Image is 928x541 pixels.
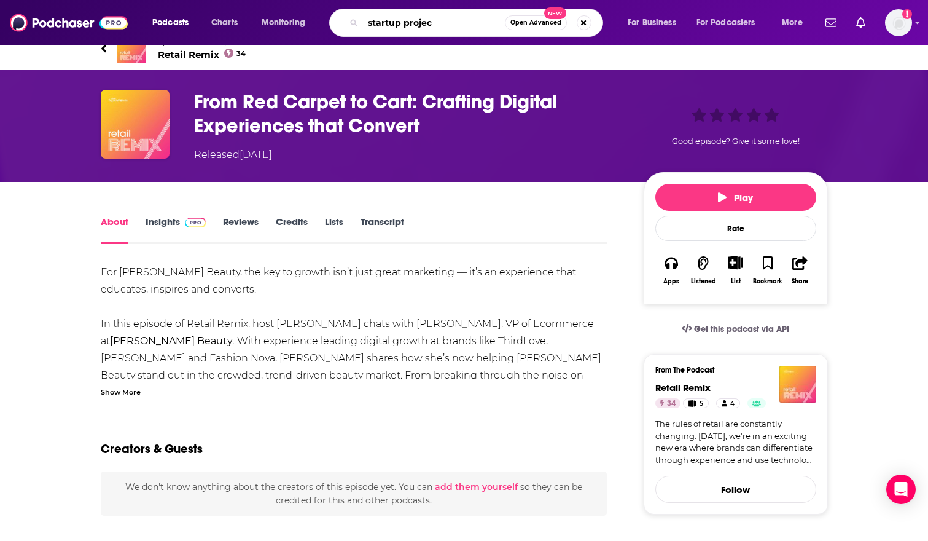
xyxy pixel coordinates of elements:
[101,441,203,457] h2: Creators & Guests
[753,278,782,285] div: Bookmark
[672,314,800,344] a: Get this podcast via API
[655,184,816,211] button: Play
[628,14,676,31] span: For Business
[223,216,259,244] a: Reviews
[902,9,912,19] svg: Add a profile image
[144,13,205,33] button: open menu
[363,13,505,33] input: Search podcasts, credits, & more...
[211,14,238,31] span: Charts
[683,398,708,408] a: 5
[672,136,800,146] span: Good episode? Give it some love!
[655,382,711,393] a: Retail Remix
[688,13,773,33] button: open menu
[752,248,784,293] button: Bookmark
[117,34,146,63] img: Retail Remix
[700,398,703,410] span: 5
[718,192,753,203] span: Play
[851,12,870,33] a: Show notifications dropdown
[694,324,789,334] span: Get this podcast via API
[696,14,755,31] span: For Podcasters
[125,481,582,506] span: We don't know anything about the creators of this episode yet . You can so they can be credited f...
[730,398,735,410] span: 4
[505,15,567,30] button: Open AdvancedNew
[253,13,321,33] button: open menu
[655,476,816,503] button: Follow
[101,216,128,244] a: About
[276,216,308,244] a: Credits
[716,398,740,408] a: 4
[779,366,816,403] img: Retail Remix
[262,14,305,31] span: Monitoring
[886,475,916,504] div: Open Intercom Messenger
[667,398,676,410] span: 34
[341,9,615,37] div: Search podcasts, credits, & more...
[885,9,912,36] img: User Profile
[158,49,254,60] span: Retail Remix
[792,278,808,285] div: Share
[784,248,816,293] button: Share
[110,335,233,347] a: [PERSON_NAME] Beauty
[687,248,719,293] button: Listened
[723,256,748,269] button: Show More Button
[821,12,841,33] a: Show notifications dropdown
[885,9,912,36] button: Show profile menu
[101,34,828,63] a: Retail RemixEpisode from the podcastRetail Remix34
[719,248,751,293] div: Show More ButtonList
[152,14,189,31] span: Podcasts
[691,278,716,285] div: Listened
[325,216,343,244] a: Lists
[655,418,816,466] a: The rules of retail are constantly changing. [DATE], we're in an exciting new era where brands ca...
[655,248,687,293] button: Apps
[510,20,561,26] span: Open Advanced
[236,51,246,57] span: 34
[146,216,206,244] a: InsightsPodchaser Pro
[101,90,170,159] img: From Red Carpet to Cart: Crafting Digital Experiences that Convert
[10,11,128,34] img: Podchaser - Follow, Share and Rate Podcasts
[731,277,741,285] div: List
[544,7,566,19] span: New
[773,13,818,33] button: open menu
[655,216,816,241] div: Rate
[782,14,803,31] span: More
[663,278,679,285] div: Apps
[203,13,245,33] a: Charts
[361,216,404,244] a: Transcript
[194,90,624,138] h1: From Red Carpet to Cart: Crafting Digital Experiences that Convert
[655,366,806,374] h3: From The Podcast
[619,13,692,33] button: open menu
[194,148,272,162] div: Released [DATE]
[185,218,206,227] img: Podchaser Pro
[885,9,912,36] span: Logged in as abbie.hatfield
[435,482,518,492] button: add them yourself
[655,398,680,408] a: 34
